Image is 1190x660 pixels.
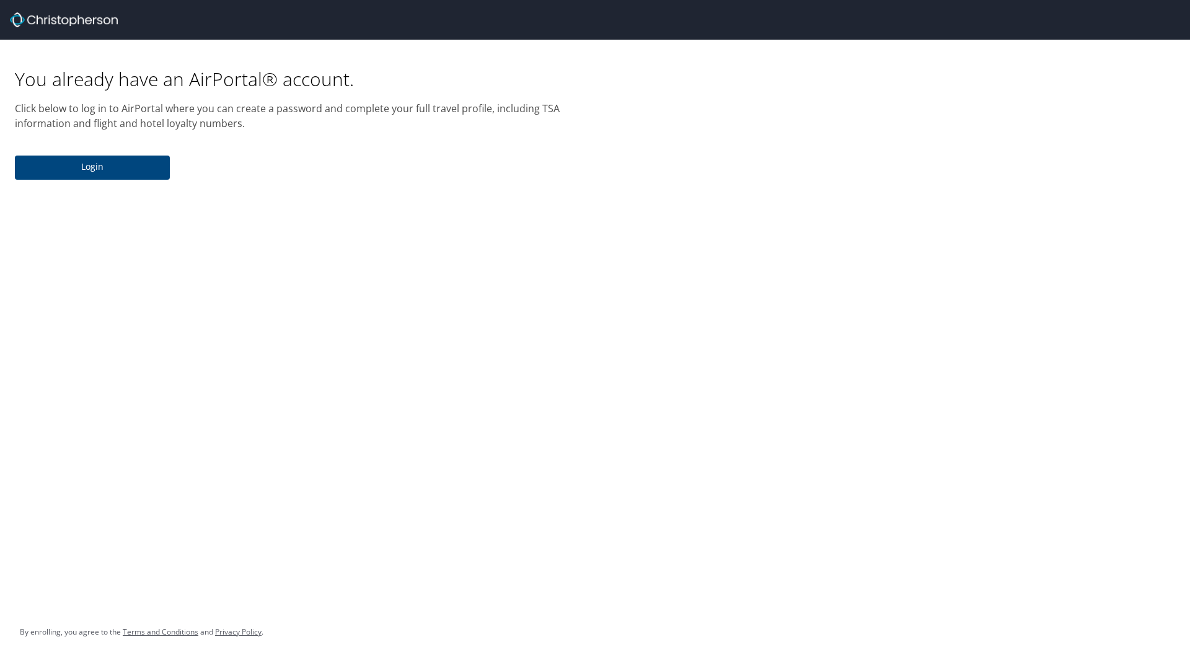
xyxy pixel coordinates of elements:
[15,156,170,180] button: Login
[20,617,263,648] div: By enrolling, you agree to the and .
[15,101,580,131] p: Click below to log in to AirPortal where you can create a password and complete your full travel ...
[215,627,262,637] a: Privacy Policy
[15,67,580,91] h1: You already have an AirPortal® account.
[25,159,160,175] span: Login
[123,627,198,637] a: Terms and Conditions
[10,12,118,27] img: cbt logo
